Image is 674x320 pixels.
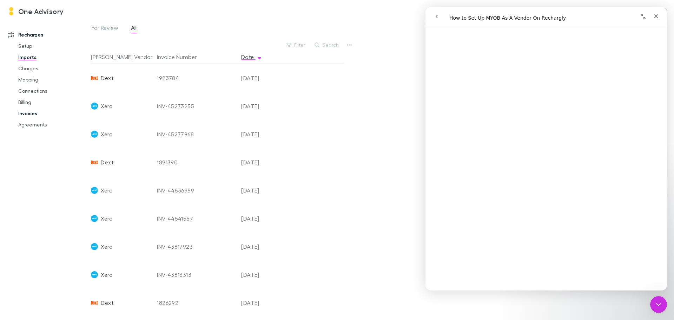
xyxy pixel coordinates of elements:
div: INV-44541557 [157,204,236,233]
img: Xero's Logo [91,271,98,278]
img: Xero's Logo [91,103,98,110]
a: Recharges [1,29,95,40]
a: Imports [11,52,95,63]
div: 1891390 [157,148,236,176]
span: Xero [101,233,112,261]
span: Dext [101,64,113,92]
h3: One Advisory [18,7,64,15]
img: One Advisory's Logo [7,7,15,15]
div: INV-44536959 [157,176,236,204]
img: Dext's Logo [91,299,98,306]
button: Date [241,50,262,64]
span: Dext [101,289,113,317]
div: [DATE] [238,92,280,120]
img: Dext's Logo [91,74,98,81]
button: Search [311,41,343,49]
div: INV-45273255 [157,92,236,120]
span: Xero [101,120,112,148]
div: INV-43813313 [157,261,236,289]
a: Agreements [11,119,95,130]
div: [DATE] [238,120,280,148]
a: Billing [11,97,95,108]
img: Xero's Logo [91,187,98,194]
img: Xero's Logo [91,243,98,250]
div: [DATE] [238,176,280,204]
a: Charges [11,63,95,74]
span: Xero [101,261,112,289]
button: Filter [283,41,310,49]
span: Dext [101,148,113,176]
div: [DATE] [238,64,280,92]
div: [DATE] [238,204,280,233]
span: For Review [92,24,118,33]
button: Invoice Number [157,50,205,64]
img: Xero's Logo [91,215,98,222]
iframe: Intercom live chat [425,7,667,290]
div: [DATE] [238,148,280,176]
a: Invoices [11,108,95,119]
div: [DATE] [238,289,280,317]
span: All [131,24,137,33]
span: Xero [101,204,112,233]
div: [DATE] [238,261,280,289]
img: Xero's Logo [91,131,98,138]
a: Connections [11,85,95,97]
div: 1826292 [157,289,236,317]
span: Xero [101,92,112,120]
a: One Advisory [3,3,68,20]
a: Mapping [11,74,95,85]
span: Xero [101,176,112,204]
div: 1923784 [157,64,236,92]
iframe: Intercom live chat [650,296,667,313]
img: Dext's Logo [91,159,98,166]
div: INV-43817923 [157,233,236,261]
div: [DATE] [238,233,280,261]
div: INV-45277968 [157,120,236,148]
button: [PERSON_NAME] Vendor [91,50,161,64]
a: Setup [11,40,95,52]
